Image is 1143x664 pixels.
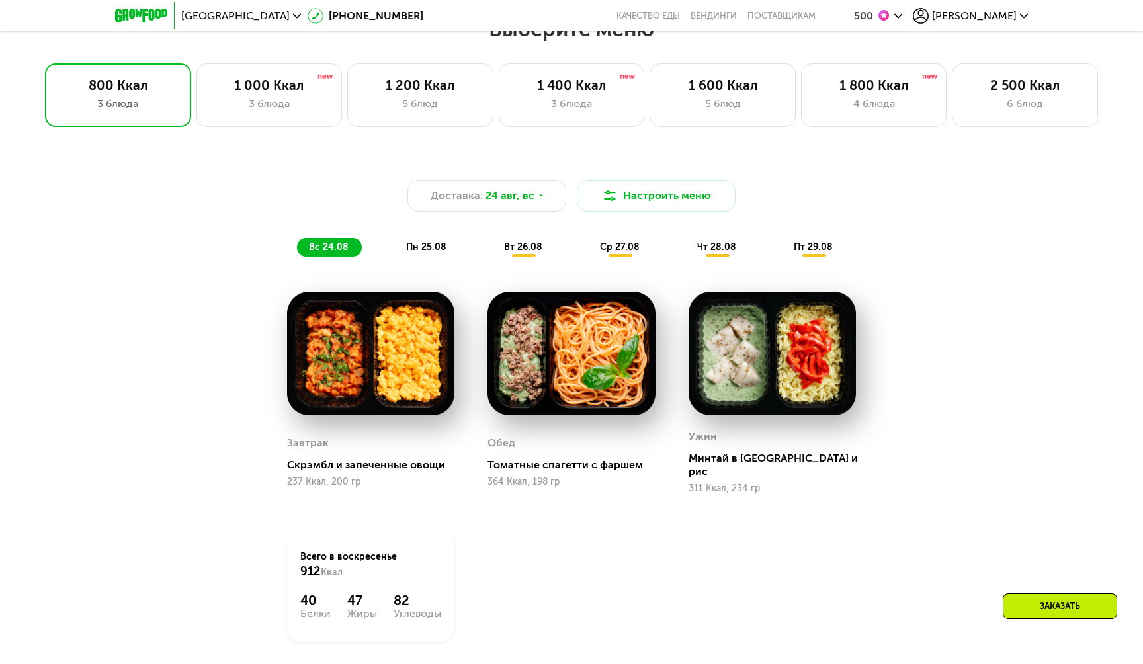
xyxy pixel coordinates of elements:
[932,11,1017,21] span: [PERSON_NAME]
[308,8,423,24] a: [PHONE_NUMBER]
[300,550,441,579] div: Всего в воскресенье
[815,96,933,112] div: 4 блюда
[691,11,737,21] a: Вендинги
[794,241,833,253] span: пт 29.08
[431,188,483,204] span: Доставка:
[1003,593,1117,619] div: Заказать
[361,96,480,112] div: 5 блюд
[663,96,782,112] div: 5 блюд
[966,96,1084,112] div: 6 блюд
[361,77,480,93] div: 1 200 Ккал
[966,77,1084,93] div: 2 500 Ккал
[394,593,441,608] div: 82
[347,608,377,619] div: Жиры
[309,241,349,253] span: вс 24.08
[287,477,454,487] div: 237 Ккал, 200 гр
[287,458,465,472] div: Скрэмбл и запеченные овощи
[486,188,534,204] span: 24 авг, вс
[210,77,329,93] div: 1 000 Ккал
[689,427,717,446] div: Ужин
[59,96,177,112] div: 3 блюда
[504,241,542,253] span: вт 26.08
[815,77,933,93] div: 1 800 Ккал
[600,241,640,253] span: ср 27.08
[577,180,736,212] button: Настроить меню
[689,483,856,494] div: 311 Ккал, 234 гр
[747,11,816,21] div: поставщикам
[513,96,631,112] div: 3 блюда
[487,458,665,472] div: Томатные спагетти с фаршем
[406,241,446,253] span: пн 25.08
[663,77,782,93] div: 1 600 Ккал
[697,241,736,253] span: чт 28.08
[854,11,873,21] div: 500
[300,564,321,579] span: 912
[394,608,441,619] div: Углеводы
[689,452,867,478] div: Минтай в [GEOGRAPHIC_DATA] и рис
[616,11,680,21] a: Качество еды
[321,567,343,578] span: Ккал
[513,77,631,93] div: 1 400 Ккал
[210,96,329,112] div: 3 блюда
[347,593,377,608] div: 47
[59,77,177,93] div: 800 Ккал
[487,433,515,453] div: Обед
[287,433,329,453] div: Завтрак
[300,608,331,619] div: Белки
[181,11,290,21] span: [GEOGRAPHIC_DATA]
[487,477,655,487] div: 364 Ккал, 198 гр
[300,593,331,608] div: 40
